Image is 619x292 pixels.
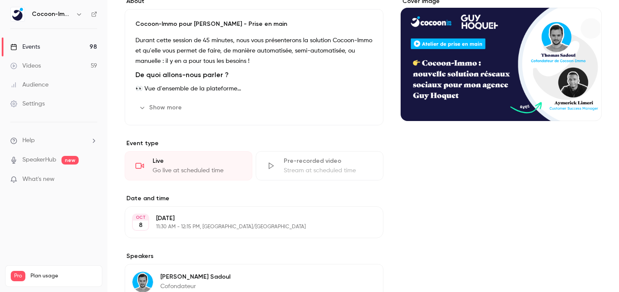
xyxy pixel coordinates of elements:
span: new [61,156,79,165]
iframe: Noticeable Trigger [87,176,97,183]
p: 👀 Vue d'ensemble de la plateforme [135,84,373,94]
div: Audience [10,81,49,89]
span: Pro [11,271,25,281]
p: [PERSON_NAME] Sadoul [160,273,230,281]
div: Pre-recorded video [284,157,373,165]
div: Stream at scheduled time [284,166,373,175]
p: Event type [125,139,383,148]
span: Help [22,136,35,145]
p: Cofondateur [160,282,230,291]
li: help-dropdown-opener [10,136,97,145]
div: Videos [10,62,41,70]
p: [DATE] [156,214,338,223]
p: Cocoon-Immo pour [PERSON_NAME] - Prise en main [135,20,373,28]
div: Live [153,157,242,165]
label: Date and time [125,194,383,203]
div: Go live at scheduled time [153,166,242,175]
p: 11:30 AM - 12:15 PM, [GEOGRAPHIC_DATA]/[GEOGRAPHIC_DATA] [156,224,338,230]
p: Durant cette session de 45 minutes, nous vous présenterons la solution Cocoon-Immo et qu'elle vou... [135,35,373,66]
span: Plan usage [31,273,97,280]
div: LiveGo live at scheduled time [125,151,252,180]
p: 8 [139,221,143,230]
a: SpeakerHub [22,155,56,165]
h2: De quoi allons-nous parler ? [135,70,373,80]
div: OCT [133,214,148,221]
button: Show more [135,101,187,115]
h6: Cocoon-Immo [32,10,72,19]
div: Settings [10,99,45,108]
div: Pre-recorded videoStream at scheduled time [256,151,383,180]
label: Speakers [125,252,383,261]
span: What's new [22,175,55,184]
div: Events [10,43,40,51]
img: Cocoon-Immo [11,7,25,21]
